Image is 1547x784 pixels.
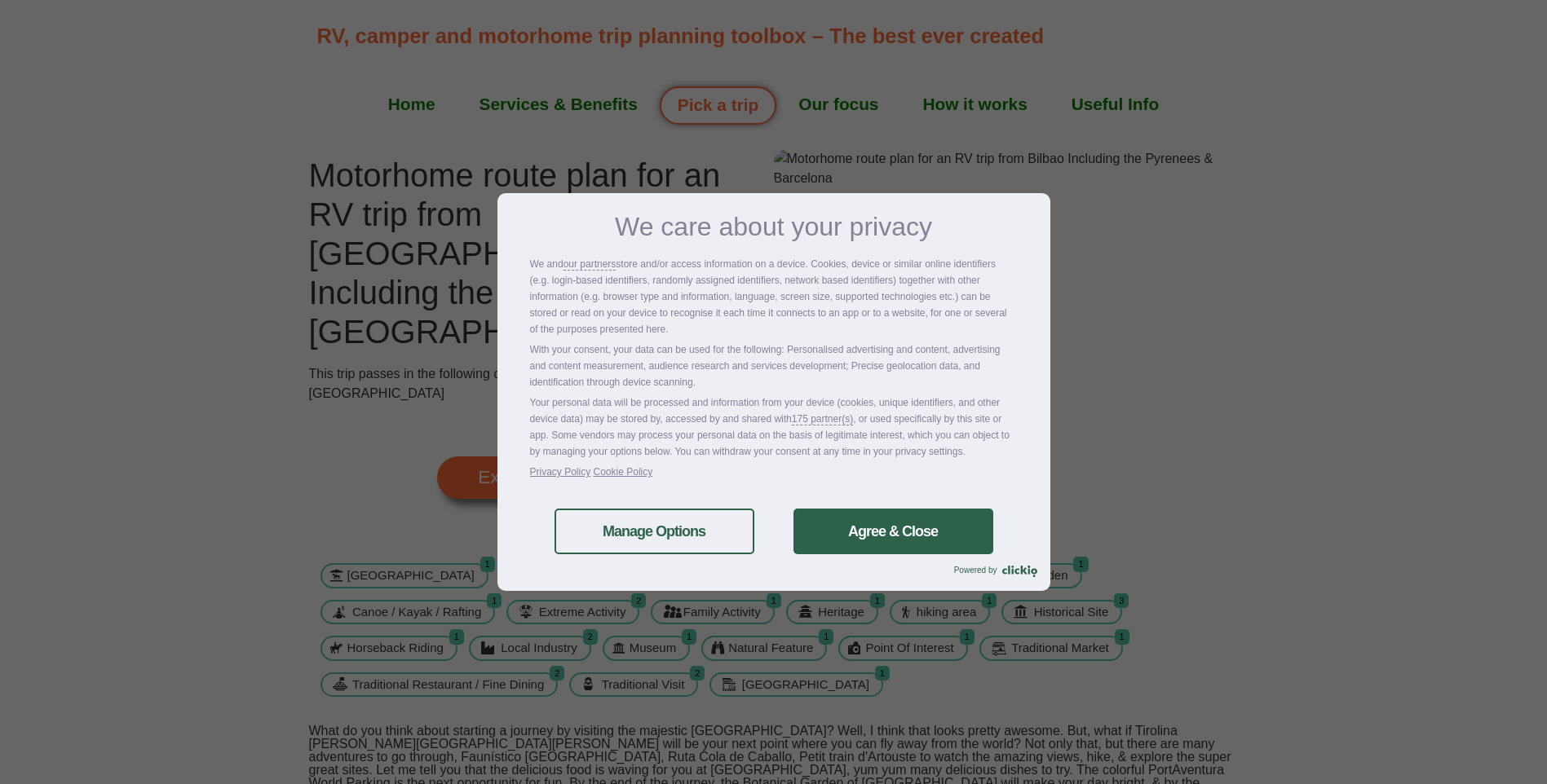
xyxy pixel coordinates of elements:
a: Agree & Close [793,509,993,554]
h3: We care about your privacy [530,214,1018,240]
a: 175 partner(s) [792,411,853,427]
a: Manage Options [555,509,754,554]
span: Powered by [954,566,1002,575]
p: With your consent, your data can be used for the following: Personalised advertising and content,... [530,341,1018,390]
a: Privacy Policy [530,466,591,478]
a: Cookie Policy [594,466,653,478]
p: Your personal data will be processed and information from your device (cookies, unique identifier... [530,394,1018,460]
a: our partners [564,256,617,272]
p: We and store and/or access information on a device. Cookies, device or similar online identifiers... [530,256,1018,337]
